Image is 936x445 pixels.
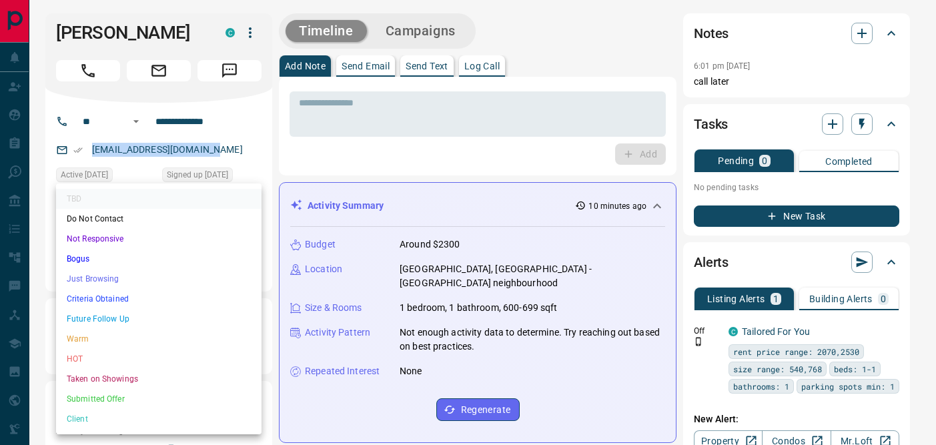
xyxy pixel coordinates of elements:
li: Just Browsing [56,269,262,289]
li: Client [56,409,262,429]
li: HOT [56,349,262,369]
li: Criteria Obtained [56,289,262,309]
li: Not Responsive [56,229,262,249]
li: Submitted Offer [56,389,262,409]
li: Future Follow Up [56,309,262,329]
li: Do Not Contact [56,209,262,229]
li: Warm [56,329,262,349]
li: Taken on Showings [56,369,262,389]
li: Bogus [56,249,262,269]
